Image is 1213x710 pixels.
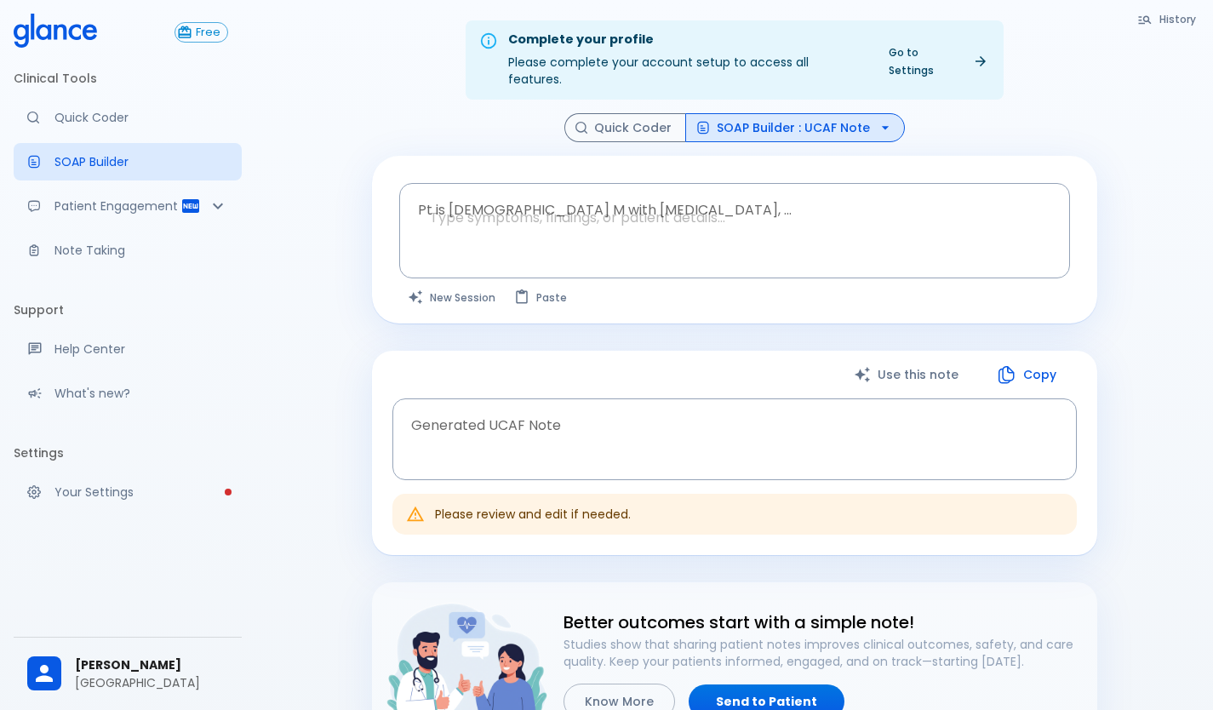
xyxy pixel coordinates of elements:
[54,341,228,358] p: Help Center
[979,358,1077,392] button: Copy
[54,484,228,501] p: Your Settings
[14,58,242,99] li: Clinical Tools
[14,187,242,225] div: Patient Reports & Referrals
[564,113,686,143] button: Quick Coder
[435,499,631,530] div: Please review and edit if needed.
[14,143,242,180] a: Docugen: Compose a clinical documentation in seconds
[54,109,228,126] p: Quick Coder
[175,22,228,43] button: Free
[564,636,1084,670] p: Studies show that sharing patient notes improves clinical outcomes, safety, and care quality. Kee...
[75,674,228,691] p: [GEOGRAPHIC_DATA]
[14,330,242,368] a: Get help from our support team
[14,375,242,412] div: Recent updates and feature releases
[54,385,228,402] p: What's new?
[399,285,506,310] button: Clears all inputs and results.
[508,26,865,94] div: Please complete your account setup to access all features.
[54,198,180,215] p: Patient Engagement
[14,473,242,511] a: Please complete account setup
[14,432,242,473] li: Settings
[14,644,242,703] div: [PERSON_NAME][GEOGRAPHIC_DATA]
[508,31,865,49] div: Complete your profile
[837,358,979,392] button: Use this note
[506,285,577,310] button: Paste from clipboard
[878,40,997,83] a: Go to Settings
[14,289,242,330] li: Support
[54,242,228,259] p: Note Taking
[564,609,1084,636] h6: Better outcomes start with a simple note!
[54,153,228,170] p: SOAP Builder
[175,22,242,43] a: Click to view or change your subscription
[14,99,242,136] a: Moramiz: Find ICD10AM codes instantly
[75,656,228,674] span: [PERSON_NAME]
[14,232,242,269] a: Advanced note-taking
[1129,7,1206,31] button: History
[189,26,227,39] span: Free
[685,113,905,143] button: SOAP Builder : UCAF Note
